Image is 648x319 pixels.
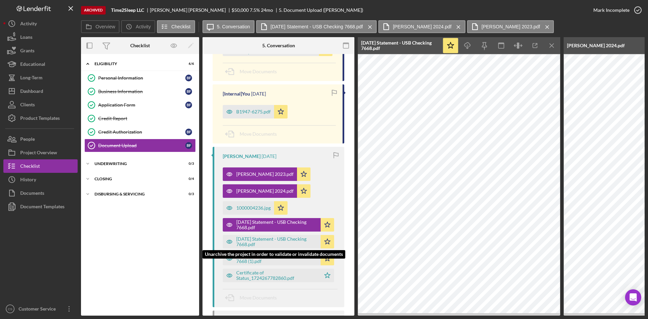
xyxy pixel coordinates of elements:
[111,7,144,13] b: Time2Sleep LLC
[3,200,78,213] a: Document Templates
[262,43,295,48] div: 5. Conversation
[223,235,334,248] button: [DATE] Statement - USB Checking 7668.pdf
[84,125,196,139] a: Credit AuthorizationBF
[223,218,334,232] button: [DATE] Statement - USB Checking 7668.pdf
[240,295,277,300] span: Move Documents
[361,40,439,51] div: [DATE] Statement - USB Checking 7668.pdf
[236,219,317,230] div: [DATE] Statement - USB Checking 7668.pdf
[3,159,78,173] button: Checklist
[84,139,196,152] a: Document UploadBF
[250,7,260,13] div: 7.5 %
[81,6,106,15] div: Archived
[3,30,78,44] button: Loans
[223,154,261,159] div: [PERSON_NAME]
[185,102,192,108] div: B F
[98,102,185,108] div: Application Form
[279,7,363,13] div: 5. Document Upload ([PERSON_NAME])
[182,62,194,66] div: 6 / 6
[98,89,185,94] div: Business Information
[223,201,288,215] button: 1000004236.jpg
[20,30,32,46] div: Loans
[236,188,294,194] div: [PERSON_NAME] 2024.pdf
[94,192,177,196] div: Disbursing & Servicing
[96,24,115,29] label: Overview
[81,20,119,33] button: Overview
[393,24,452,29] label: [PERSON_NAME] 2024.pdf
[217,24,250,29] label: 5. Conversation
[467,20,554,33] button: [PERSON_NAME] 2023.pdf
[84,98,196,112] a: Application FormBF
[98,116,195,121] div: Credit Report
[232,7,249,13] div: $50,000
[3,111,78,125] button: Product Templates
[20,17,37,32] div: Activity
[3,173,78,186] button: History
[17,302,61,317] div: Customer Service
[223,91,250,97] div: [Internal] You
[121,20,155,33] button: Activity
[84,85,196,98] a: Business InformationBF
[3,132,78,146] button: People
[3,44,78,57] button: Grants
[223,252,334,265] button: [DATE] Statement - USB Checking 7668 (1).pdf
[185,88,192,95] div: B F
[185,129,192,135] div: B F
[3,71,78,84] button: Long-Term
[20,111,60,127] div: Product Templates
[240,69,277,74] span: Move Documents
[157,20,195,33] button: Checklist
[20,159,40,175] div: Checklist
[3,57,78,71] a: Educational
[223,184,310,198] button: [PERSON_NAME] 2024.pdf
[20,132,35,148] div: People
[185,142,192,149] div: B F
[251,91,266,97] time: 2025-04-28 19:20
[20,84,43,100] div: Dashboard
[223,105,288,118] button: B1947-6275.pdf
[3,186,78,200] button: Documents
[94,162,177,166] div: Underwriting
[171,24,191,29] label: Checklist
[236,270,317,281] div: Certificate of Status_1724267782860.pdf
[256,20,377,33] button: [DATE] Statement - USB Checking 7668.pdf
[8,307,12,311] text: CS
[3,146,78,159] button: Project Overview
[20,71,43,86] div: Long-Term
[98,143,185,148] div: Document Upload
[3,84,78,98] a: Dashboard
[236,253,317,264] div: [DATE] Statement - USB Checking 7668 (1).pdf
[3,17,78,30] button: Activity
[567,43,625,48] div: [PERSON_NAME] 2024.pdf
[20,98,35,113] div: Clients
[223,269,334,282] button: Certificate of Status_1724267782860.pdf
[593,3,629,17] div: Mark Incomplete
[182,192,194,196] div: 0 / 3
[84,112,196,125] a: Credit Report
[94,177,177,181] div: Closing
[378,20,465,33] button: [PERSON_NAME] 2024.pdf
[240,131,277,137] span: Move Documents
[482,24,540,29] label: [PERSON_NAME] 2023.pdf
[3,302,78,316] button: CSCustomer Service
[20,186,44,202] div: Documents
[236,171,294,177] div: [PERSON_NAME] 2023.pdf
[236,236,317,247] div: [DATE] Statement - USB Checking 7668.pdf
[271,24,363,29] label: [DATE] Statement - USB Checking 7668.pdf
[223,289,283,306] button: Move Documents
[185,75,192,81] div: B F
[20,146,57,161] div: Project Overview
[98,75,185,81] div: Personal Information
[3,98,78,111] a: Clients
[262,154,276,159] time: 2025-04-22 21:59
[236,109,271,114] div: B1947-6275.pdf
[261,7,273,13] div: 24 mo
